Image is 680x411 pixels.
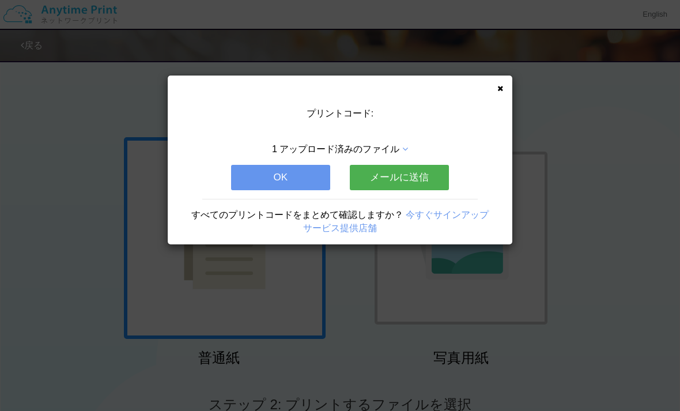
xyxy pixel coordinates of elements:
span: 1 アップロード済みのファイル [272,144,399,154]
a: 今すぐサインアップ [406,210,489,220]
button: メールに送信 [350,165,449,190]
button: OK [231,165,330,190]
a: サービス提供店舗 [303,223,377,233]
span: プリントコード: [307,108,373,118]
span: すべてのプリントコードをまとめて確認しますか？ [191,210,403,220]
